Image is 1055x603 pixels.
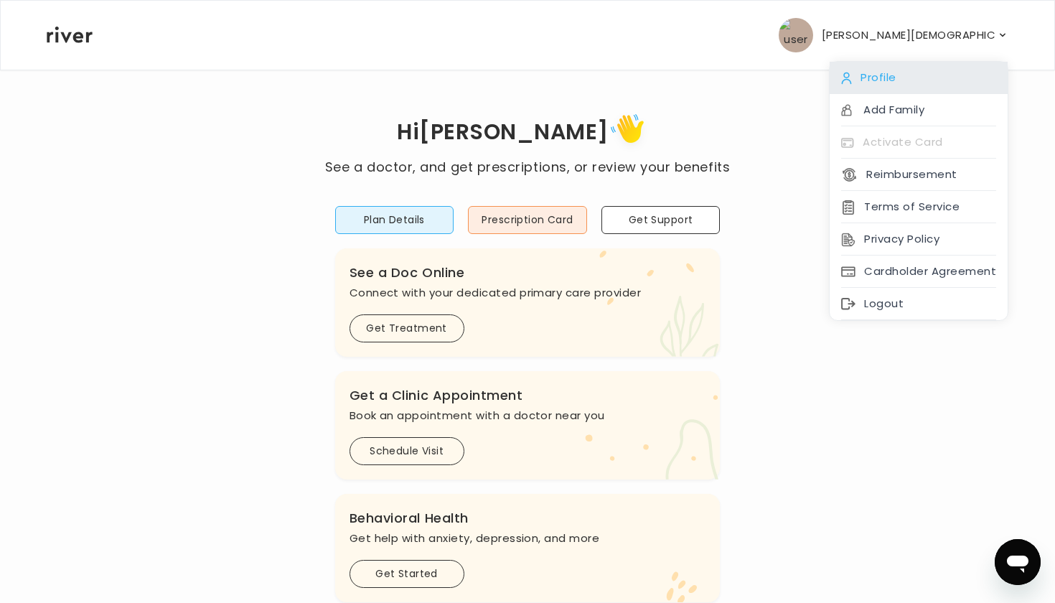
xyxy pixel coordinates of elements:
[350,263,706,283] h3: See a Doc Online
[350,406,706,426] p: Book an appointment with a doctor near you
[779,18,813,52] img: user avatar
[350,385,706,406] h3: Get a Clinic Appointment
[779,18,1008,52] button: user avatar[PERSON_NAME][DEMOGRAPHIC_DATA]
[830,62,1008,94] div: Profile
[325,109,730,157] h1: Hi [PERSON_NAME]
[601,206,721,234] button: Get Support
[841,164,957,184] button: Reimbursement
[830,126,1008,159] div: Activate Card
[350,314,464,342] button: Get Treatment
[830,191,1008,223] div: Terms of Service
[350,508,706,528] h3: Behavioral Health
[350,437,464,465] button: Schedule Visit
[830,288,1008,320] div: Logout
[350,528,706,548] p: Get help with anxiety, depression, and more
[830,94,1008,126] div: Add Family
[335,206,454,234] button: Plan Details
[995,539,1041,585] iframe: Button to launch messaging window
[468,206,587,234] button: Prescription Card
[325,157,730,177] p: See a doctor, and get prescriptions, or review your benefits
[350,560,464,588] button: Get Started
[830,256,1008,288] div: Cardholder Agreement
[830,223,1008,256] div: Privacy Policy
[350,283,706,303] p: Connect with your dedicated primary care provider
[822,25,997,45] p: [PERSON_NAME][DEMOGRAPHIC_DATA]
